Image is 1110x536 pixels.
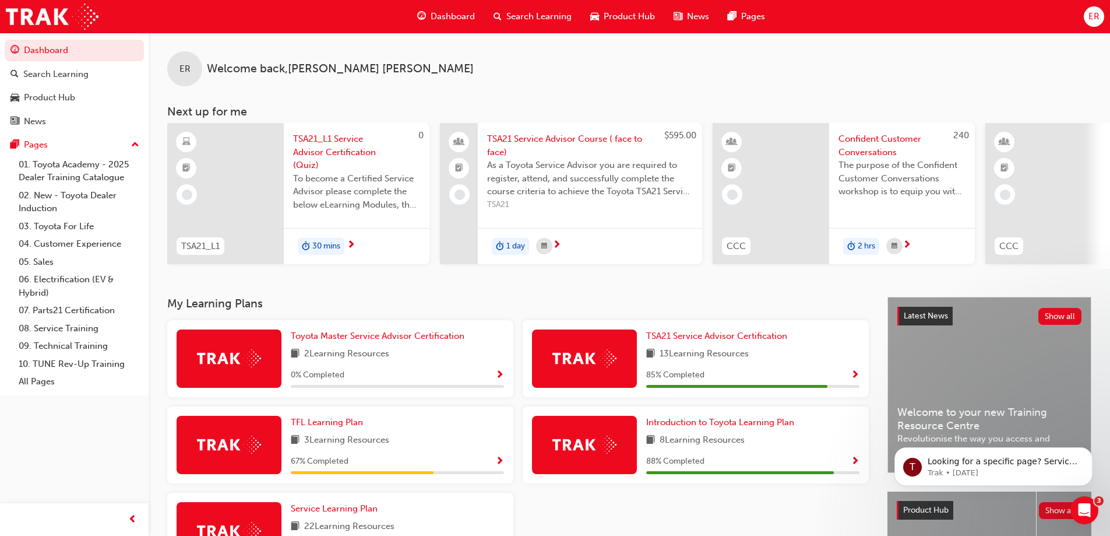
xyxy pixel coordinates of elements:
[24,138,48,152] div: Pages
[1084,6,1104,27] button: ER
[5,40,144,61] a: Dashboard
[904,311,948,321] span: Latest News
[646,331,787,341] span: TSA21 Service Advisor Certification
[674,9,682,24] span: news-icon
[646,433,655,448] span: book-icon
[495,457,504,467] span: Show Progress
[10,45,19,56] span: guage-icon
[5,87,144,108] a: Product Hub
[487,132,693,159] span: TSA21 Service Advisor Course ( face to face)
[897,501,1082,520] a: Product HubShow all
[495,368,504,383] button: Show Progress
[1000,135,1009,150] span: learningResourceType_INSTRUCTOR_LED-icon
[1088,10,1100,23] span: ER
[484,5,581,29] a: search-iconSearch Learning
[581,5,664,29] a: car-iconProduct Hub
[302,239,310,254] span: duration-icon
[14,187,144,218] a: 02. New - Toyota Dealer Induction
[291,331,464,341] span: Toyota Master Service Advisor Certification
[903,505,949,515] span: Product Hub
[552,240,561,251] span: next-icon
[14,302,144,320] a: 07. Parts21 Certification
[506,240,525,253] span: 1 day
[440,123,702,264] a: $595.00TSA21 Service Advisor Course ( face to face)As a Toyota Service Advisor you are required t...
[418,130,424,141] span: 0
[496,239,504,254] span: duration-icon
[646,417,794,428] span: Introduction to Toyota Learning Plan
[6,3,98,30] img: Trak
[541,239,547,254] span: calendar-icon
[1000,161,1009,176] span: booktick-icon
[646,416,799,429] a: Introduction to Toyota Learning Plan
[646,347,655,362] span: book-icon
[14,271,144,302] a: 06. Electrification (EV & Hybrid)
[897,307,1081,325] a: Latest NewsShow all
[851,368,859,383] button: Show Progress
[291,416,368,429] a: TFL Learning Plan
[1094,496,1104,506] span: 3
[182,135,191,150] span: learningResourceType_ELEARNING-icon
[877,423,1110,505] iframe: Intercom notifications message
[291,347,299,362] span: book-icon
[999,240,1019,253] span: CCC
[664,5,718,29] a: news-iconNews
[660,347,749,362] span: 13 Learning Resources
[728,9,737,24] span: pages-icon
[128,513,137,527] span: prev-icon
[304,520,394,534] span: 22 Learning Resources
[14,355,144,373] a: 10. TUNE Rev-Up Training
[14,218,144,236] a: 03. Toyota For Life
[727,190,738,200] span: learningRecordVerb_NONE-icon
[851,454,859,469] button: Show Progress
[1000,190,1010,200] span: learningRecordVerb_NONE-icon
[727,240,746,253] span: CCC
[304,347,389,362] span: 2 Learning Resources
[14,320,144,338] a: 08. Service Training
[10,140,19,150] span: pages-icon
[495,454,504,469] button: Show Progress
[197,349,261,367] img: Trak
[5,134,144,156] button: Pages
[5,64,144,85] a: Search Learning
[851,370,859,381] span: Show Progress
[10,117,19,127] span: news-icon
[454,190,465,200] span: learningRecordVerb_NONE-icon
[167,123,429,264] a: 0TSA21_L1TSA21_L1 Service Advisor Certification (Quiz)To become a Certified Service Advisor pleas...
[851,457,859,467] span: Show Progress
[23,68,89,81] div: Search Learning
[646,330,792,343] a: TSA21 Service Advisor Certification
[291,520,299,534] span: book-icon
[728,135,736,150] span: learningResourceType_INSTRUCTOR_LED-icon
[207,62,474,76] span: Welcome back , [PERSON_NAME] [PERSON_NAME]
[1070,496,1098,524] iframe: Intercom live chat
[291,330,469,343] a: Toyota Master Service Advisor Certification
[897,406,1081,432] span: Welcome to your new Training Resource Centre
[5,37,144,134] button: DashboardSearch LearningProduct HubNews
[131,138,139,153] span: up-icon
[953,130,969,141] span: 240
[24,115,46,128] div: News
[495,370,504,381] span: Show Progress
[24,91,75,104] div: Product Hub
[487,159,693,198] span: As a Toyota Service Advisor you are required to register, attend, and successfully complete the c...
[181,240,220,253] span: TSA21_L1
[10,93,19,103] span: car-icon
[590,9,599,24] span: car-icon
[455,135,463,150] span: people-icon
[179,62,191,76] span: ER
[14,337,144,355] a: 09. Technical Training
[1038,308,1082,325] button: Show all
[646,369,704,382] span: 85 % Completed
[182,161,191,176] span: booktick-icon
[182,190,192,200] span: learningRecordVerb_NONE-icon
[10,69,19,80] span: search-icon
[291,433,299,448] span: book-icon
[847,239,855,254] span: duration-icon
[552,436,616,454] img: Trak
[5,111,144,132] a: News
[293,132,420,172] span: TSA21_L1 Service Advisor Certification (Quiz)
[660,433,745,448] span: 8 Learning Resources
